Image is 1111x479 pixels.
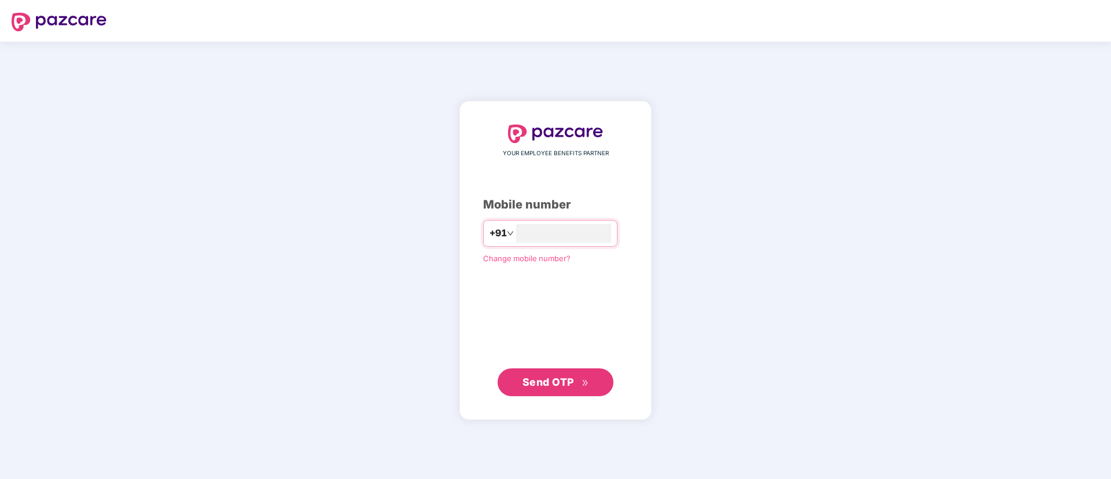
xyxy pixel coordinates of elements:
[498,368,613,396] button: Send OTPdouble-right
[508,125,603,143] img: logo
[12,13,107,31] img: logo
[483,196,628,214] div: Mobile number
[522,376,574,388] span: Send OTP
[582,379,589,387] span: double-right
[483,254,571,263] a: Change mobile number?
[503,149,609,158] span: YOUR EMPLOYEE BENEFITS PARTNER
[489,226,507,240] span: +91
[507,230,514,237] span: down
